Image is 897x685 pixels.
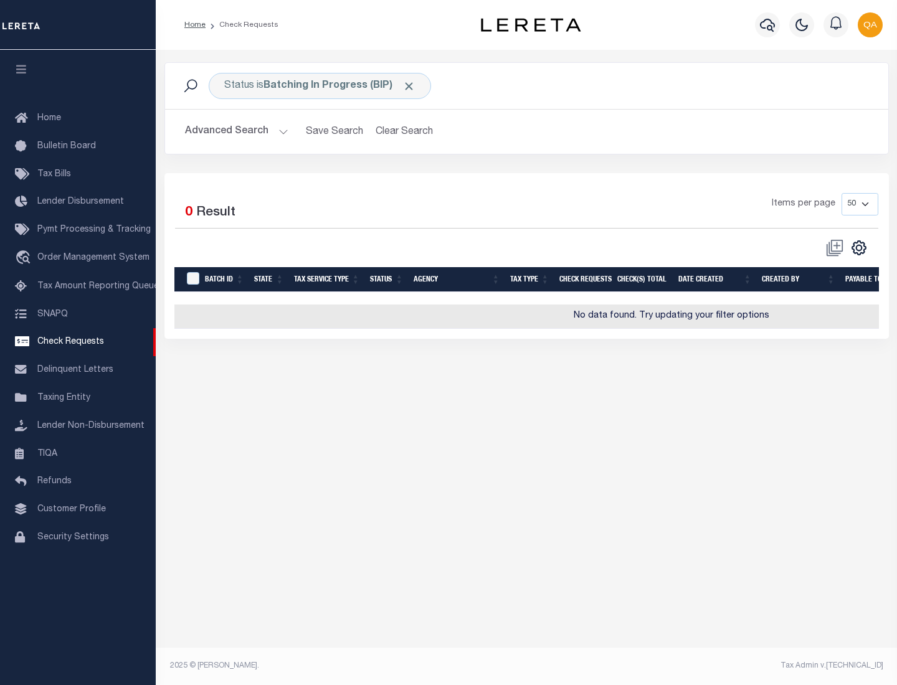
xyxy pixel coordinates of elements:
img: svg+xml;base64,PHN2ZyB4bWxucz0iaHR0cDovL3d3dy53My5vcmcvMjAwMC9zdmciIHBvaW50ZXItZXZlbnRzPSJub25lIi... [858,12,883,37]
th: Status: activate to sort column ascending [365,267,409,293]
a: Home [184,21,206,29]
div: Tax Admin v.[TECHNICAL_ID] [536,660,883,671]
button: Advanced Search [185,120,288,144]
span: Tax Bills [37,170,71,179]
span: Click to Remove [402,80,415,93]
button: Save Search [298,120,371,144]
span: 0 [185,206,192,219]
span: Taxing Entity [37,394,90,402]
button: Clear Search [371,120,439,144]
div: 2025 © [PERSON_NAME]. [161,660,527,671]
th: State: activate to sort column ascending [249,267,289,293]
th: Date Created: activate to sort column ascending [673,267,757,293]
div: Status is [209,73,431,99]
th: Check(s) Total [612,267,673,293]
span: Pymt Processing & Tracking [37,225,151,234]
span: Tax Amount Reporting Queue [37,282,159,291]
span: TIQA [37,449,57,458]
label: Result [196,203,235,223]
th: Created By: activate to sort column ascending [757,267,840,293]
span: Order Management System [37,253,149,262]
th: Agency: activate to sort column ascending [409,267,505,293]
span: Security Settings [37,533,109,542]
th: Batch Id: activate to sort column ascending [200,267,249,293]
th: Tax Type: activate to sort column ascending [505,267,554,293]
span: Lender Non-Disbursement [37,422,145,430]
i: travel_explore [15,250,35,267]
span: Refunds [37,477,72,486]
span: Check Requests [37,338,104,346]
th: Tax Service Type: activate to sort column ascending [289,267,365,293]
span: Items per page [772,197,835,211]
span: Home [37,114,61,123]
b: Batching In Progress (BIP) [263,81,415,91]
span: Bulletin Board [37,142,96,151]
th: Check Requests [554,267,612,293]
li: Check Requests [206,19,278,31]
span: Lender Disbursement [37,197,124,206]
span: Delinquent Letters [37,366,113,374]
img: logo-dark.svg [481,18,581,32]
span: SNAPQ [37,309,68,318]
span: Customer Profile [37,505,106,514]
